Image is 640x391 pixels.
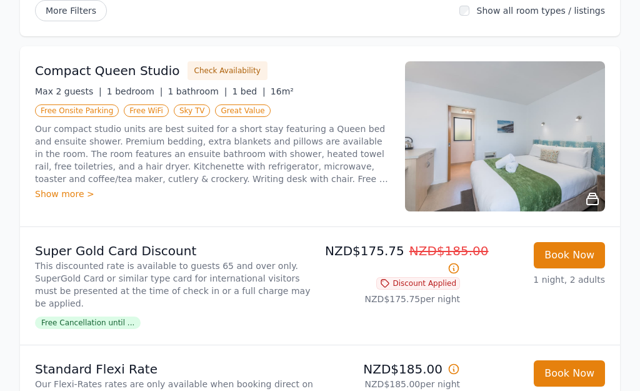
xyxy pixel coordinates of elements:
span: 16m² [271,86,294,96]
span: 1 bedroom | [107,86,163,96]
h3: Compact Queen Studio [35,62,180,79]
span: Free WiFi [124,104,169,117]
span: NZD$185.00 [409,243,489,258]
p: This discounted rate is available to guests 65 and over only. SuperGold Card or similar type card... [35,260,315,310]
p: Our compact studio units are best suited for a short stay featuring a Queen bed and ensuite showe... [35,123,390,185]
span: Sky TV [174,104,211,117]
span: Max 2 guests | [35,86,102,96]
span: Free Cancellation until ... [35,317,141,329]
p: NZD$185.00 [325,360,460,378]
span: Great Value [215,104,270,117]
span: Free Onsite Parking [35,104,119,117]
span: Discount Applied [376,277,460,290]
p: Standard Flexi Rate [35,360,315,378]
label: Show all room types / listings [477,6,605,16]
span: 1 bed | [232,86,265,96]
span: 1 bathroom | [167,86,227,96]
button: Book Now [534,242,605,268]
p: Super Gold Card Discount [35,242,315,260]
p: NZD$175.75 [325,242,460,277]
p: NZD$175.75 per night [325,293,460,305]
button: Book Now [534,360,605,387]
p: NZD$185.00 per night [325,378,460,390]
div: Show more > [35,188,390,200]
p: 1 night, 2 adults [470,273,605,286]
button: Check Availability [187,61,267,80]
